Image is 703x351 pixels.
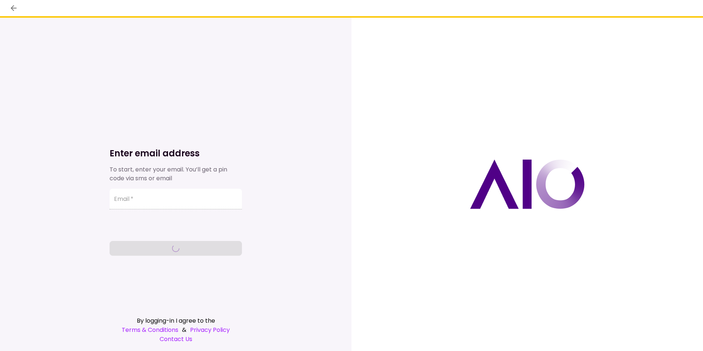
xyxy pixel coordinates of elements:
a: Terms & Conditions [122,325,178,334]
a: Contact Us [110,334,242,344]
img: AIO logo [470,159,585,209]
h1: Enter email address [110,148,242,159]
a: Privacy Policy [190,325,230,334]
div: By logging-in I agree to the [110,316,242,325]
button: back [7,2,20,14]
div: & [110,325,242,334]
div: To start, enter your email. You’ll get a pin code via sms or email [110,165,242,183]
